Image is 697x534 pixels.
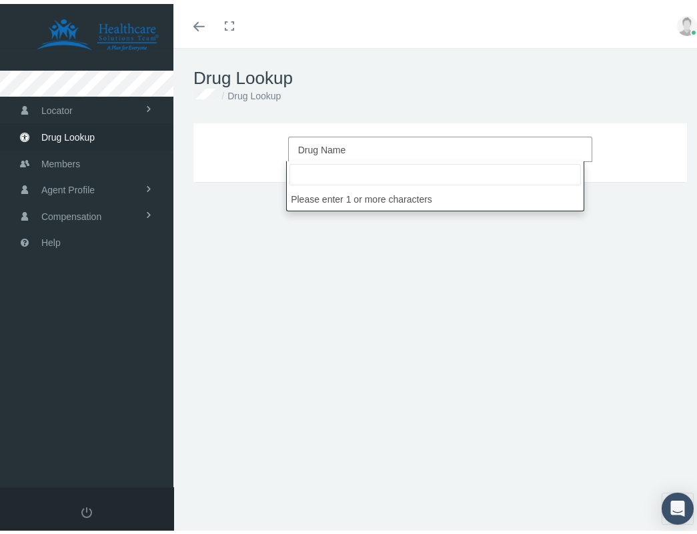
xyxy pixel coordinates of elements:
li: Drug Lookup [218,85,281,99]
img: HEALTHCARE SOLUTIONS TEAM, LLC [17,15,177,48]
span: Drug Name [298,141,346,151]
span: Locator [41,94,73,119]
span: Members [41,147,80,173]
span: Help [41,226,61,251]
h1: Drug Lookup [193,64,687,85]
span: Agent Profile [41,173,95,199]
img: user-placeholder.jpg [677,12,697,32]
span: Drug Lookup [41,121,95,146]
div: Open Intercom Messenger [662,489,694,521]
li: Please enter 1 or more characters [287,184,584,207]
span: Compensation [41,200,101,225]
